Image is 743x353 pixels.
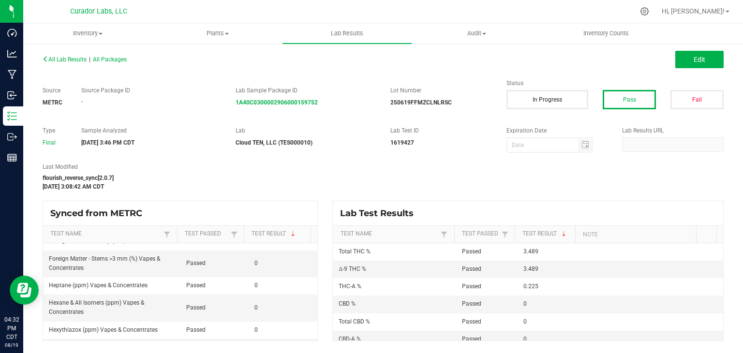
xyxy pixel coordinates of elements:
[81,139,134,146] strong: [DATE] 3:46 PM CDT
[694,56,705,63] span: Edit
[49,282,148,289] span: Heptane (ppm) Vapes & Concentrates
[499,228,511,240] a: Filter
[462,318,481,325] span: Passed
[49,299,144,315] span: Hexane & All Isomers (ppm) Vapes & Concentrates
[339,265,366,272] span: Δ-9 THC %
[70,7,127,15] span: Curador Labs, LLC
[7,70,17,79] inline-svg: Manufacturing
[541,23,671,44] a: Inventory Counts
[662,7,725,15] span: Hi, [PERSON_NAME]!
[390,139,414,146] strong: 1619427
[7,90,17,100] inline-svg: Inbound
[438,228,450,240] a: Filter
[185,230,228,238] a: Test PassedSortable
[462,300,481,307] span: Passed
[523,248,538,255] span: 3.489
[7,49,17,59] inline-svg: Analytics
[186,304,206,311] span: Passed
[43,99,62,106] strong: METRC
[7,111,17,121] inline-svg: Inventory
[89,56,90,63] span: |
[523,265,538,272] span: 3.489
[254,326,258,333] span: 0
[43,138,67,147] div: Final
[81,98,83,105] span: -
[523,300,527,307] span: 0
[24,29,152,38] span: Inventory
[523,283,538,290] span: 0.225
[186,237,206,244] span: Passed
[339,336,361,342] span: CBD-A %
[4,315,19,341] p: 04:32 PM CDT
[81,86,222,95] label: Source Package ID
[390,86,492,95] label: Lot Number
[186,282,206,289] span: Passed
[236,99,318,106] strong: 1A40C0300002906000159752
[186,260,206,266] span: Passed
[462,336,481,342] span: Passed
[340,208,421,219] span: Lab Test Results
[282,23,412,44] a: Lab Results
[560,230,568,238] span: Sortable
[43,56,87,63] span: All Lab Results
[153,23,282,44] a: Plants
[412,29,541,38] span: Audit
[252,230,307,238] a: Test ResultSortable
[390,99,452,106] strong: 250619FFMZCLNLRSC
[49,255,160,271] span: Foreign Matter - Stems >3 mm (%) Vapes & Concentrates
[575,226,696,243] th: Note
[43,126,67,135] label: Type
[43,162,492,171] label: Last Modified
[523,336,527,342] span: 0
[93,56,127,63] span: All Packages
[390,126,492,135] label: Lab Test ID
[462,265,481,272] span: Passed
[10,276,39,305] iframe: Resource center
[341,230,439,238] a: Test NameSortable
[50,230,161,238] a: Test NameSortable
[254,282,258,289] span: 0
[4,341,19,349] p: 08/19
[7,28,17,38] inline-svg: Dashboard
[462,230,499,238] a: Test PassedSortable
[186,326,206,333] span: Passed
[7,132,17,142] inline-svg: Outbound
[639,7,651,16] div: Manage settings
[254,260,258,266] span: 0
[622,126,724,135] label: Lab Results URL
[50,208,149,219] span: Synced from METRC
[506,90,589,109] button: In Progress
[339,248,371,255] span: Total THC %
[161,228,173,240] a: Filter
[43,86,67,95] label: Source
[603,90,656,109] button: Pass
[228,228,240,240] a: Filter
[339,318,370,325] span: Total CBD %
[289,230,297,238] span: Sortable
[236,86,376,95] label: Lab Sample Package ID
[318,29,376,38] span: Lab Results
[7,153,17,162] inline-svg: Reports
[43,175,114,181] strong: flourish_reverse_sync[2.0.7]
[23,23,153,44] a: Inventory
[254,304,258,311] span: 0
[153,29,282,38] span: Plants
[412,23,541,44] a: Audit
[522,230,572,238] a: Test ResultSortable
[675,51,724,68] button: Edit
[81,126,222,135] label: Sample Analyzed
[254,237,258,244] span: 0
[462,248,481,255] span: Passed
[43,183,104,190] strong: [DATE] 3:08:42 AM CDT
[523,318,527,325] span: 0
[339,300,356,307] span: CBD %
[506,79,724,88] label: Status
[49,326,158,333] span: Hexythiazox (ppm) Vapes & Concentrates
[506,126,608,135] label: Expiration Date
[670,90,724,109] button: Fail
[462,283,481,290] span: Passed
[570,29,642,38] span: Inventory Counts
[236,139,312,146] strong: Cloud TEN, LLC (TES000010)
[236,126,376,135] label: Lab
[339,283,361,290] span: THC-A %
